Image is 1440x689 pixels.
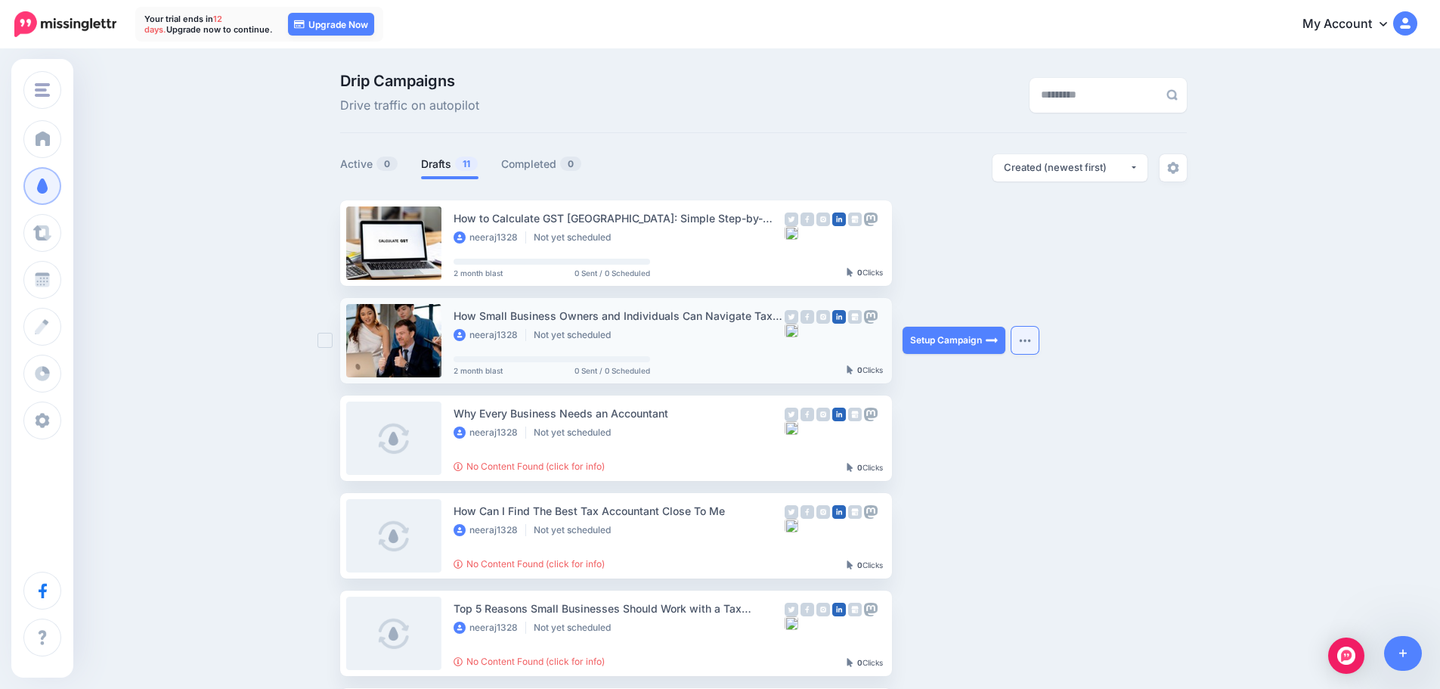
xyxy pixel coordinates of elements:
[785,603,798,616] img: twitter-grey-square.png
[454,524,526,536] li: neeraj1328
[864,213,878,226] img: mastodon-grey-square.png
[801,603,814,616] img: facebook-grey-square.png
[864,408,878,421] img: mastodon-grey-square.png
[534,622,618,634] li: Not yet scheduled
[785,324,798,337] img: bluesky-grey-square.png
[454,461,605,472] a: No Content Found (click for info)
[1328,638,1364,674] div: Open Intercom Messenger
[454,231,526,244] li: neeraj1328
[816,505,830,519] img: instagram-grey-square.png
[864,603,878,616] img: mastodon-grey-square.png
[864,505,878,519] img: mastodon-grey-square.png
[574,269,650,277] span: 0 Sent / 0 Scheduled
[785,616,798,630] img: bluesky-grey-square.png
[847,659,883,668] div: Clicks
[785,408,798,421] img: twitter-grey-square.png
[421,155,478,173] a: Drafts11
[454,329,526,341] li: neeraj1328
[857,560,862,570] b: 0
[454,600,785,617] div: Top 5 Reasons Small Businesses Should Work with a Tax Accountant Close to Me
[847,658,853,667] img: pointer-grey-darker.png
[560,157,581,171] span: 0
[340,73,479,88] span: Drip Campaigns
[534,231,618,244] li: Not yet scheduled
[857,658,862,667] b: 0
[785,310,798,324] img: twitter-grey-square.png
[832,505,846,519] img: linkedin-square.png
[288,13,374,36] a: Upgrade Now
[848,310,862,324] img: google_business-grey-square.png
[832,310,846,324] img: linkedin-square.png
[144,14,273,35] p: Your trial ends in Upgrade now to continue.
[1166,89,1178,101] img: search-grey-6.png
[848,603,862,616] img: google_business-grey-square.png
[847,561,883,570] div: Clicks
[816,408,830,421] img: instagram-grey-square.png
[832,603,846,616] img: linkedin-square.png
[454,427,526,439] li: neeraj1328
[864,310,878,324] img: mastodon-grey-square.png
[501,155,582,173] a: Completed0
[785,505,798,519] img: twitter-grey-square.png
[986,334,998,346] img: arrow-long-right-white.png
[455,157,478,171] span: 11
[847,464,883,473] div: Clicks
[454,367,503,374] span: 2 month blast
[1167,162,1179,174] img: settings-grey.png
[340,96,479,116] span: Drive traffic on autopilot
[376,157,398,171] span: 0
[35,83,50,97] img: menu.png
[144,14,222,35] span: 12 days.
[454,558,605,570] a: No Content Found (click for info)
[454,622,526,634] li: neeraj1328
[857,268,862,277] b: 0
[454,405,785,422] div: Why Every Business Needs an Accountant
[454,502,785,520] div: How Can I Find The Best Tax Accountant Close To Me
[1019,338,1031,343] img: dots.png
[801,408,814,421] img: facebook-grey-square.png
[847,268,853,277] img: pointer-grey-darker.png
[801,505,814,519] img: facebook-grey-square.png
[454,307,785,324] div: How Small Business Owners and Individuals Can Navigate Tax Season
[340,155,398,173] a: Active0
[816,213,830,226] img: instagram-grey-square.png
[847,365,853,374] img: pointer-grey-darker.png
[534,524,618,536] li: Not yet scheduled
[454,656,605,667] a: No Content Found (click for info)
[816,603,830,616] img: instagram-grey-square.png
[848,213,862,226] img: google_business-grey-square.png
[454,209,785,227] div: How to Calculate GST [GEOGRAPHIC_DATA]: Simple Step-by-[PERSON_NAME]
[816,310,830,324] img: instagram-grey-square.png
[832,213,846,226] img: linkedin-square.png
[801,310,814,324] img: facebook-grey-square.png
[785,421,798,435] img: bluesky-grey-square.png
[534,427,618,439] li: Not yet scheduled
[903,327,1005,354] a: Setup Campaign
[534,329,618,341] li: Not yet scheduled
[574,367,650,374] span: 0 Sent / 0 Scheduled
[847,366,883,375] div: Clicks
[785,519,798,532] img: bluesky-grey-square.png
[785,213,798,226] img: twitter-grey-square.png
[847,268,883,278] div: Clicks
[785,226,798,240] img: bluesky-grey-square.png
[14,11,116,37] img: Missinglettr
[848,505,862,519] img: google_business-grey-square.png
[454,269,503,277] span: 2 month blast
[847,463,853,472] img: pointer-grey-darker.png
[1287,6,1417,43] a: My Account
[801,213,814,226] img: facebook-grey-square.png
[848,408,862,421] img: google_business-grey-square.png
[993,154,1147,182] button: Created (newest first)
[847,560,853,570] img: pointer-grey-darker.png
[857,463,862,472] b: 0
[832,408,846,421] img: linkedin-square.png
[857,365,862,374] b: 0
[1004,160,1129,175] div: Created (newest first)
